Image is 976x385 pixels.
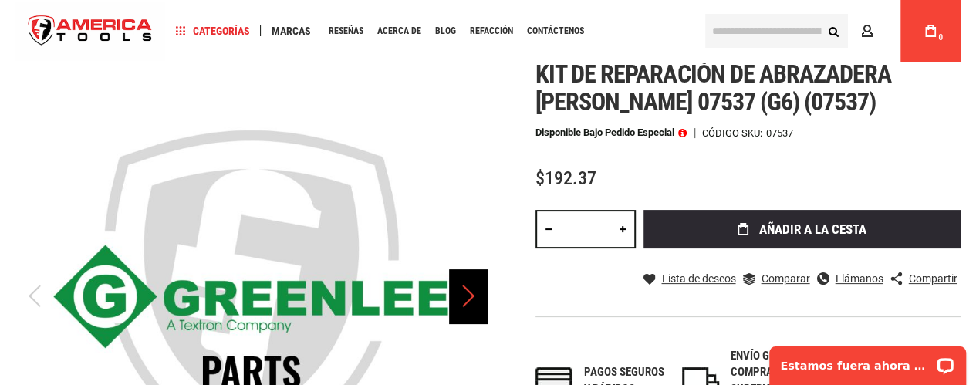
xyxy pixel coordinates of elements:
a: Marcas [265,21,318,42]
font: Reseñas [329,25,363,36]
font: Compartir [908,272,957,285]
a: Llámanos [816,272,883,285]
a: Refacción [463,21,520,42]
button: Buscar [819,16,848,46]
font: Kit de reparación de abrazadera [PERSON_NAME] 07537 (g6) (07537) [535,59,891,117]
font: Marcas [272,25,311,37]
a: Acerca de [370,21,428,42]
font: añadir a la cesta [758,221,866,237]
font: Estamos fuera ahora mismo. ¡Vuelve más tarde! [22,23,324,35]
a: Blog [428,21,463,42]
button: Abrir el widget de chat LiveChat [177,20,196,39]
a: Categorías [168,21,257,42]
font: Contáctenos [527,25,584,36]
font: Llámanos [835,272,883,285]
font: 07537 [766,127,793,139]
font: Disponible bajo pedido especial [535,127,674,138]
font: Categorías [193,25,250,37]
button: añadir a la cesta [643,210,961,248]
img: Herramientas de América [15,2,165,60]
a: Contáctenos [520,21,591,42]
a: Comparar [742,272,809,285]
font: Código SKU [702,127,760,139]
font: $192.37 [535,167,596,189]
font: Lista de deseos [661,272,735,285]
a: Lista de deseos [643,272,735,285]
font: Blog [435,25,456,36]
font: 0 [938,33,943,42]
font: Cuenta [879,25,919,37]
a: logotipo de la tienda [15,2,165,60]
font: Refacción [470,25,513,36]
a: Reseñas [322,21,370,42]
iframe: Widget de chat LiveChat [759,336,976,385]
font: Acerca de [377,25,421,36]
font: Comparar [761,272,809,285]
